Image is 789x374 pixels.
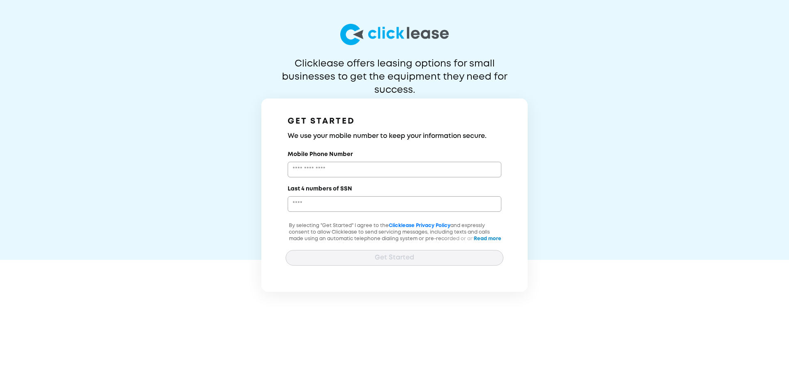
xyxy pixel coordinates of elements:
[340,24,449,45] img: logo-larg
[262,57,527,84] p: Clicklease offers leasing options for small businesses to get the equipment they need for success.
[288,185,352,193] label: Last 4 numbers of SSN
[288,150,353,158] label: Mobile Phone Number
[286,250,503,266] button: Get Started
[286,223,503,262] p: By selecting "Get Started" I agree to the and expressly consent to allow Clicklease to send servi...
[288,131,501,141] h3: We use your mobile number to keep your information secure.
[389,223,450,228] a: Clicklease Privacy Policy
[288,115,501,128] h1: GET STARTED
